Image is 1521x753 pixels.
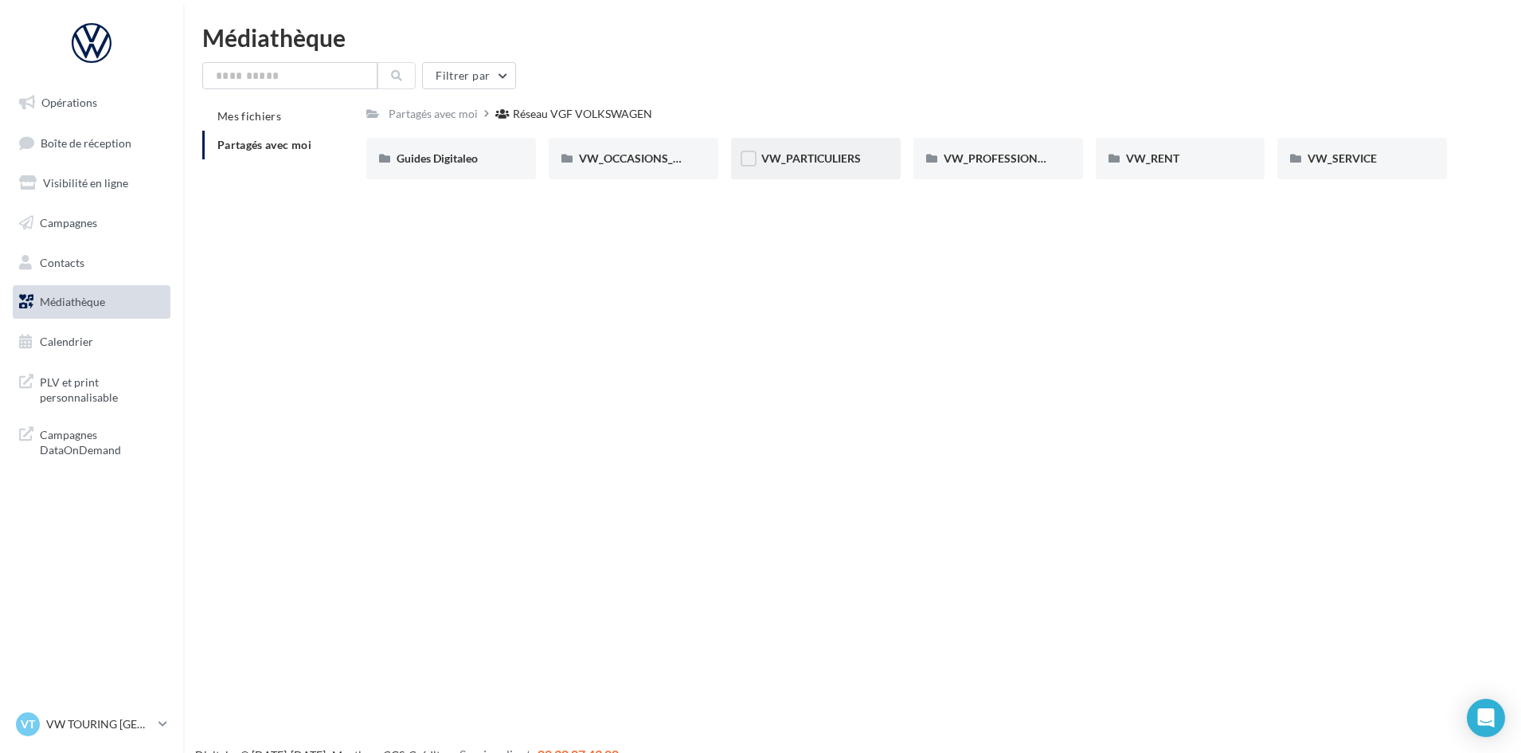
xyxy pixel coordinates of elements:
[40,216,97,229] span: Campagnes
[10,126,174,160] a: Boîte de réception
[10,167,174,200] a: Visibilité en ligne
[1308,151,1377,165] span: VW_SERVICE
[40,295,105,308] span: Médiathèque
[397,151,478,165] span: Guides Digitaleo
[10,86,174,120] a: Opérations
[46,716,152,732] p: VW TOURING [GEOGRAPHIC_DATA]
[40,255,84,269] span: Contacts
[1467,699,1505,737] div: Open Intercom Messenger
[40,371,164,406] span: PLV et print personnalisable
[40,424,164,458] span: Campagnes DataOnDemand
[10,206,174,240] a: Campagnes
[40,335,93,348] span: Calendrier
[21,716,35,732] span: VT
[13,709,170,739] a: VT VW TOURING [GEOGRAPHIC_DATA]
[1126,151,1179,165] span: VW_RENT
[944,151,1065,165] span: VW_PROFESSIONNELS
[389,106,478,122] div: Partagés avec moi
[761,151,861,165] span: VW_PARTICULIERS
[41,135,131,149] span: Boîte de réception
[10,365,174,412] a: PLV et print personnalisable
[217,109,281,123] span: Mes fichiers
[579,151,735,165] span: VW_OCCASIONS_GARANTIES
[41,96,97,109] span: Opérations
[10,418,174,465] a: Campagnes DataOnDemand
[43,176,128,190] span: Visibilité en ligne
[422,62,516,89] button: Filtrer par
[217,138,311,151] span: Partagés avec moi
[10,285,174,319] a: Médiathèque
[202,25,1502,49] div: Médiathèque
[10,246,174,280] a: Contacts
[10,325,174,359] a: Calendrier
[513,106,652,122] div: Réseau VGF VOLKSWAGEN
